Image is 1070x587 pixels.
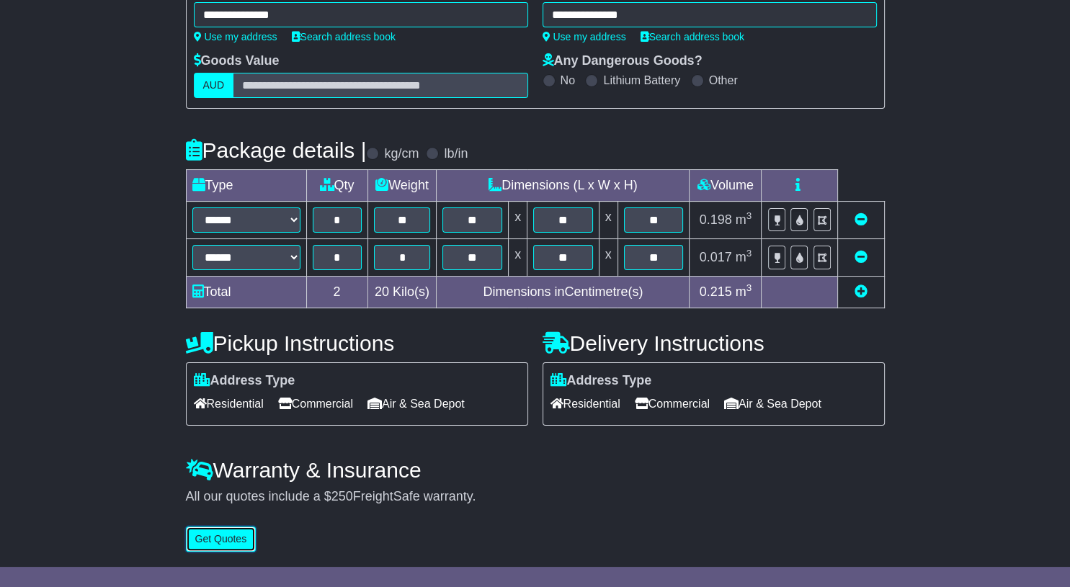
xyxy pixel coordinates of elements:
span: 20 [375,284,389,299]
td: Kilo(s) [367,277,437,308]
sup: 3 [746,210,752,221]
span: Residential [550,393,620,415]
sup: 3 [746,248,752,259]
label: No [561,73,575,87]
label: Other [709,73,738,87]
td: Type [186,170,306,202]
a: Remove this item [855,250,868,264]
div: All our quotes include a $ FreightSafe warranty. [186,489,885,505]
a: Search address book [641,31,744,42]
span: 250 [331,489,353,503]
h4: Warranty & Insurance [186,458,885,482]
label: Address Type [194,373,295,389]
td: Dimensions in Centimetre(s) [437,277,690,308]
a: Remove this item [855,212,868,227]
label: AUD [194,73,234,98]
span: 0.198 [700,212,732,227]
label: kg/cm [384,146,419,162]
span: Air & Sea Depot [367,393,465,415]
td: Weight [367,170,437,202]
td: Qty [306,170,367,202]
td: Volume [690,170,762,202]
label: Lithium Battery [603,73,680,87]
td: Total [186,277,306,308]
span: Air & Sea Depot [724,393,821,415]
label: Any Dangerous Goods? [543,53,703,69]
span: m [736,284,752,299]
td: x [509,202,527,239]
sup: 3 [746,282,752,293]
a: Add new item [855,284,868,299]
span: Commercial [278,393,353,415]
td: x [599,202,618,239]
td: x [509,239,527,277]
label: Goods Value [194,53,280,69]
td: 2 [306,277,367,308]
h4: Package details | [186,138,367,162]
label: Address Type [550,373,652,389]
a: Use my address [543,31,626,42]
h4: Delivery Instructions [543,331,885,355]
span: Residential [194,393,264,415]
button: Get Quotes [186,526,257,552]
span: 0.017 [700,250,732,264]
a: Search address book [292,31,396,42]
label: lb/in [444,146,468,162]
span: m [736,212,752,227]
h4: Pickup Instructions [186,331,528,355]
td: x [599,239,618,277]
span: 0.215 [700,284,732,299]
a: Use my address [194,31,277,42]
td: Dimensions (L x W x H) [437,170,690,202]
span: m [736,250,752,264]
span: Commercial [635,393,710,415]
